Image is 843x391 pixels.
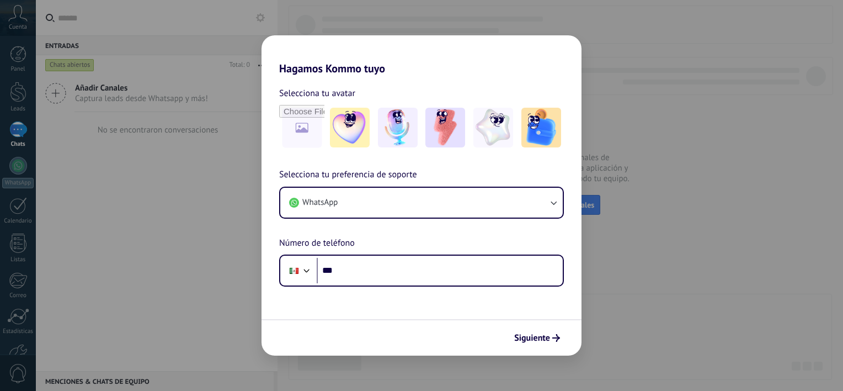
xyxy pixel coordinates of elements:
[425,108,465,147] img: -3.jpeg
[284,259,305,282] div: Mexico: + 52
[514,334,550,342] span: Siguiente
[279,236,355,251] span: Número de teléfono
[262,35,581,75] h2: Hagamos Kommo tuyo
[280,188,563,218] button: WhatsApp
[279,168,417,182] span: Selecciona tu preferencia de soporte
[521,108,561,147] img: -5.jpeg
[279,86,355,101] span: Selecciona tu avatar
[302,197,338,208] span: WhatsApp
[473,108,513,147] img: -4.jpeg
[509,329,565,347] button: Siguiente
[378,108,418,147] img: -2.jpeg
[330,108,370,147] img: -1.jpeg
